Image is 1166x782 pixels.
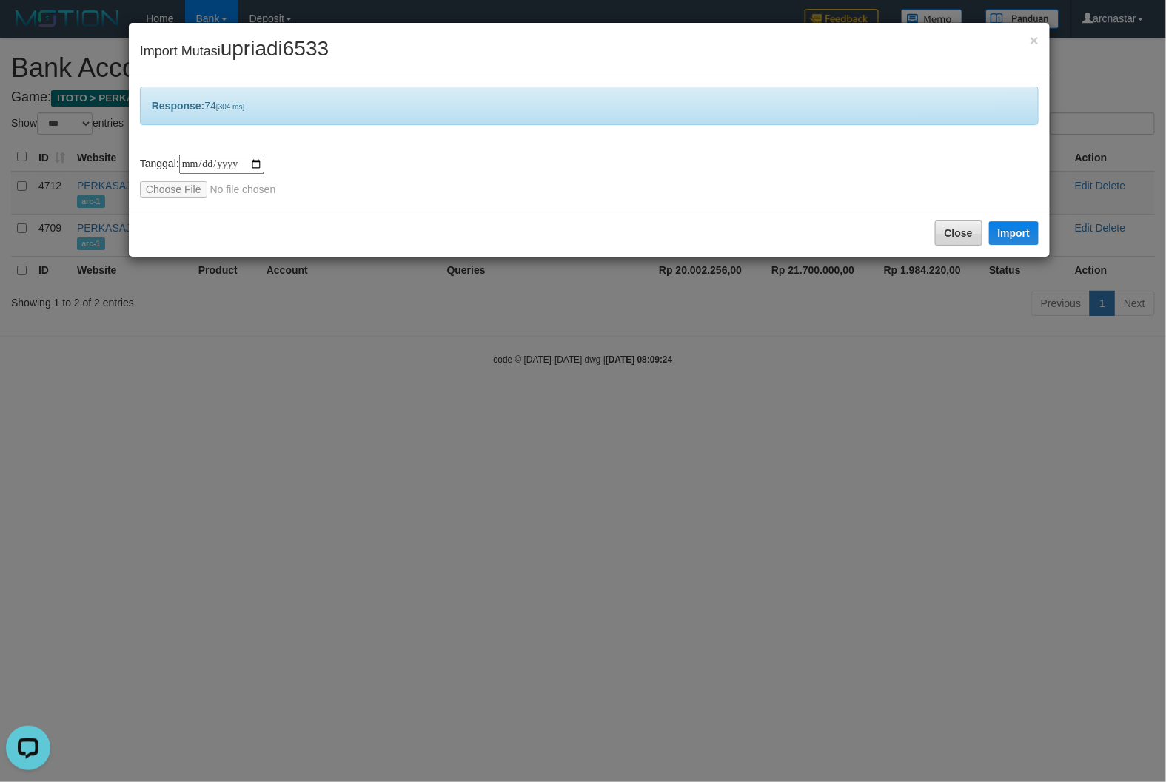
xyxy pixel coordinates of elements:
div: Tanggal: [140,155,1039,198]
b: Response: [152,100,205,112]
div: 74 [140,87,1039,125]
span: [304 ms] [216,103,244,111]
button: Close [1030,33,1039,48]
button: Import [989,221,1039,245]
span: × [1030,32,1039,49]
span: Import Mutasi [140,44,329,58]
button: Open LiveChat chat widget [6,6,50,50]
span: upriadi6533 [221,37,329,60]
button: Close [935,220,982,246]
